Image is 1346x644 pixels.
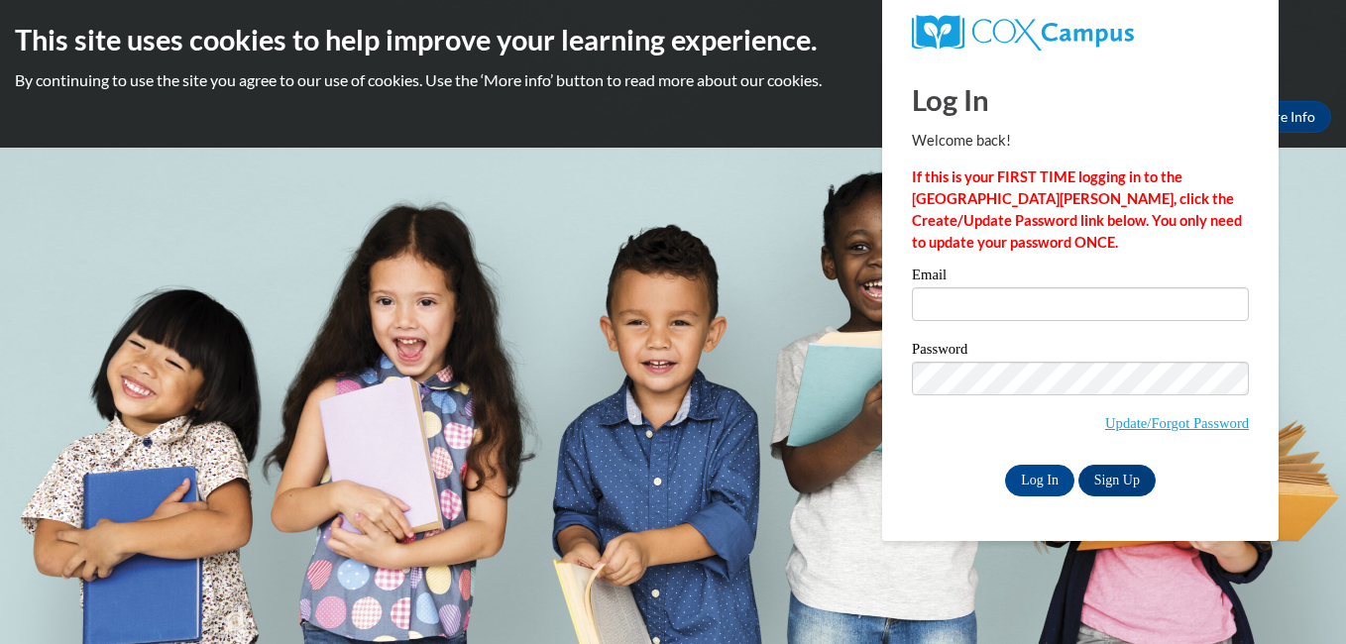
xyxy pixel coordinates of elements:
a: Sign Up [1078,465,1156,496]
input: Log In [1005,465,1074,496]
a: COX Campus [912,15,1249,51]
img: COX Campus [912,15,1134,51]
p: By continuing to use the site you agree to our use of cookies. Use the ‘More info’ button to read... [15,69,1331,91]
a: More Info [1238,101,1331,133]
label: Email [912,268,1249,287]
p: Welcome back! [912,130,1249,152]
h1: Log In [912,79,1249,120]
h2: This site uses cookies to help improve your learning experience. [15,20,1331,59]
strong: If this is your FIRST TIME logging in to the [GEOGRAPHIC_DATA][PERSON_NAME], click the Create/Upd... [912,168,1242,251]
a: Update/Forgot Password [1105,415,1249,431]
label: Password [912,342,1249,362]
